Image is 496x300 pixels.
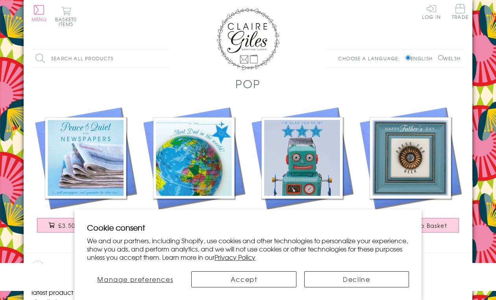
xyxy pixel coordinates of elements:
img: Father's Day Card, Globe, Best Dad in the World [140,104,248,212]
button: Decline [304,271,409,287]
span: Manage preferences [97,274,173,284]
img: Father's Day Card, Robot, I'm Glad You're My Dad [248,104,356,212]
input: Search [161,50,169,67]
img: Claire Giles Greetings Cards [217,8,279,70]
input: English [405,55,411,60]
button: Manage preferences [87,271,183,287]
a: Father's Day Card, Robot, I'm Glad You're My Dad £3.50 Add to Basket [248,104,356,240]
a: Privacy Policy [215,252,255,262]
label: Welsh [438,55,461,62]
a: Father's Day Card, Globe, Best Dad in the World £3.50 Add to Basket [140,104,248,240]
img: Father's Day Card, Newspapers, Peace and Quiet and Newspapers [31,104,140,212]
span: 0 items [59,16,77,28]
h2: Cookie consent [87,222,409,233]
span: Menu [31,16,47,23]
img: Father's Day Card, Happy Father's Day, Press for Beer [356,104,465,212]
a: Father's Day Card, Newspapers, Peace and Quiet and Newspapers £3.50 Add to Basket [31,104,140,240]
input: Welsh [438,55,443,60]
button: Basket0 items [55,6,77,26]
h1: POP [235,76,261,92]
button: Accept [191,271,296,287]
a: Father's Day Card, Happy Father's Day, Press for Beer £3.50 Add to Basket [356,104,465,240]
span: £3.50 Add to Basket [58,222,122,229]
button: £3.50 Add to Basket [37,218,135,233]
h2: Newsletter [31,261,165,272]
p: Choose a language: [338,55,404,62]
a: Trade [452,4,468,21]
span: Trade [452,4,468,19]
a: Log In [422,4,441,19]
p: We and our partners, including Shopify, use cookies and other technologies to personalize your ex... [87,237,409,261]
input: Search all products [31,50,169,67]
label: English [405,55,437,62]
button: Menu [31,5,47,22]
